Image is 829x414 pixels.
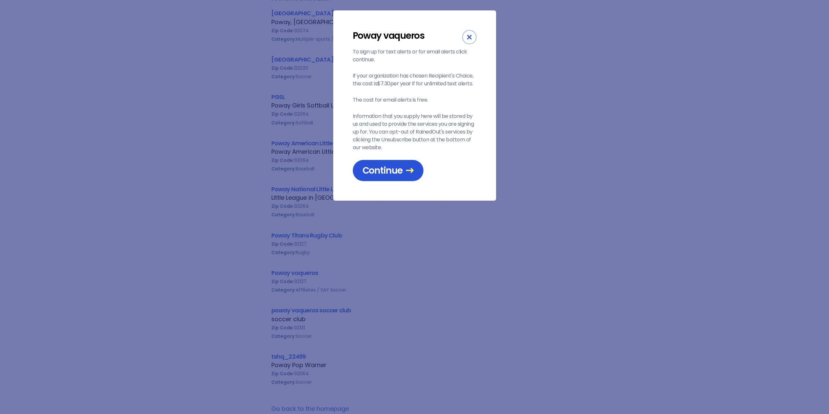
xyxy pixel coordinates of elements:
[363,165,414,176] span: Continue
[353,112,477,151] p: Information that you supply here will be stored by us and used to provide the services you are si...
[353,72,477,88] p: If your organization has chosen Recipient's Choice, the cost is $7.30 per year if for unlimited t...
[462,30,477,44] div: Close
[353,48,477,64] p: To sign up for text alerts or for email alerts click continue.
[353,96,477,104] p: The cost for email alerts is free.
[353,30,462,41] div: Poway vaqueros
